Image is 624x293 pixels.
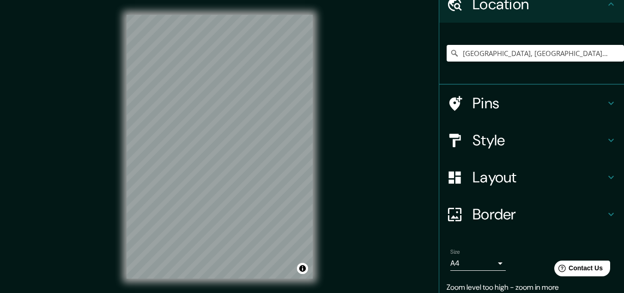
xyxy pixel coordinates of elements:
[439,159,624,196] div: Layout
[447,45,624,62] input: Pick your city or area
[473,94,606,112] h4: Pins
[450,256,506,271] div: A4
[447,282,617,293] p: Zoom level too high - zoom in more
[450,248,460,256] label: Size
[127,15,313,279] canvas: Map
[439,85,624,122] div: Pins
[473,168,606,187] h4: Layout
[439,196,624,233] div: Border
[473,205,606,224] h4: Border
[542,257,614,283] iframe: Help widget launcher
[473,131,606,150] h4: Style
[439,122,624,159] div: Style
[297,263,308,274] button: Toggle attribution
